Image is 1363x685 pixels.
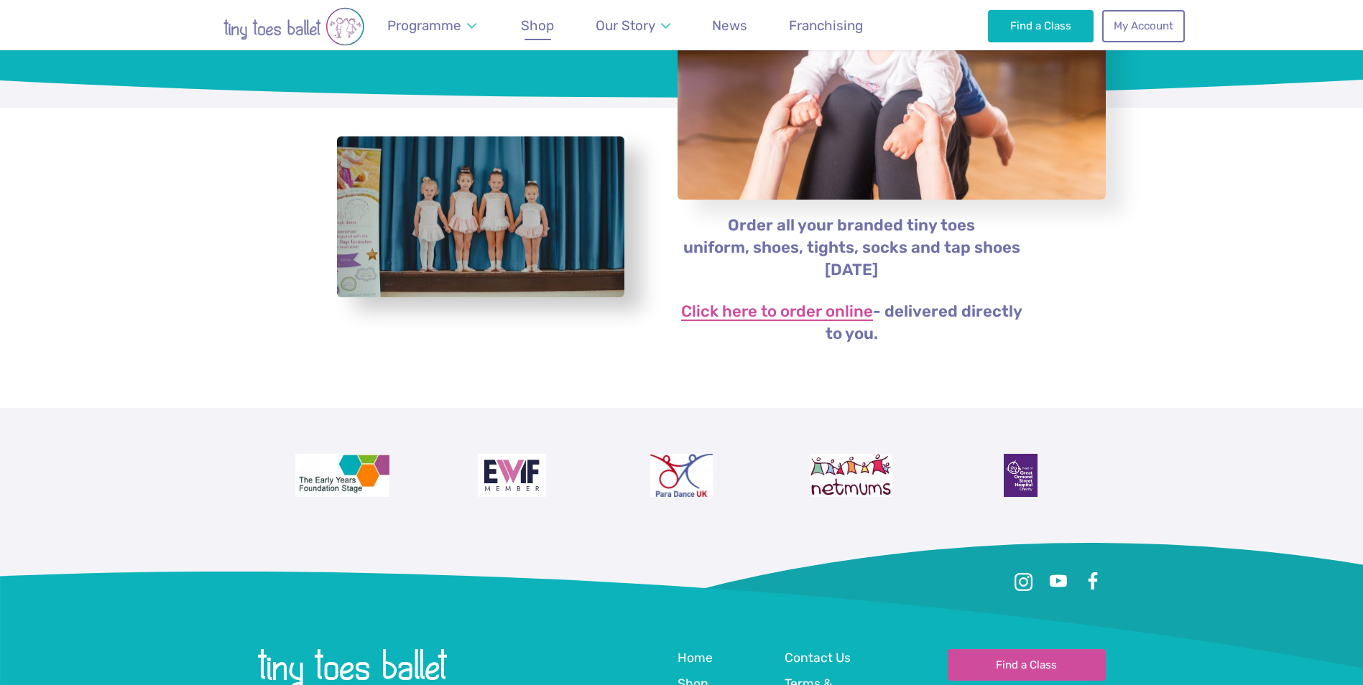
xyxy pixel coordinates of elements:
[681,304,873,321] a: Click here to order online
[1045,569,1071,595] a: Youtube
[1102,10,1184,42] a: My Account
[179,7,409,46] img: tiny toes ballet
[677,215,1027,281] p: Order all your branded tiny toes uniform, shoes, tights, socks and tap shoes [DATE]
[789,17,863,34] span: Franchising
[948,649,1106,681] a: Find a Class
[387,17,461,34] span: Programme
[678,649,713,668] a: Home
[588,9,677,42] a: Our Story
[596,17,655,34] span: Our Story
[678,651,713,665] span: Home
[988,10,1094,42] a: Find a Class
[785,651,851,665] span: Contact Us
[295,454,390,497] img: The Early Years Foundation Stage
[337,136,624,298] a: View full-size image
[785,649,851,668] a: Contact Us
[521,17,554,34] span: Shop
[514,9,561,42] a: Shop
[706,9,754,42] a: News
[381,9,484,42] a: Programme
[677,301,1027,345] p: - delivered directly to you.
[478,454,546,497] img: Encouraging Women Into Franchising
[1011,569,1037,595] a: Instagram
[712,17,747,34] span: News
[650,454,712,497] img: Para Dance UK
[1080,569,1106,595] a: Facebook
[782,9,870,42] a: Franchising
